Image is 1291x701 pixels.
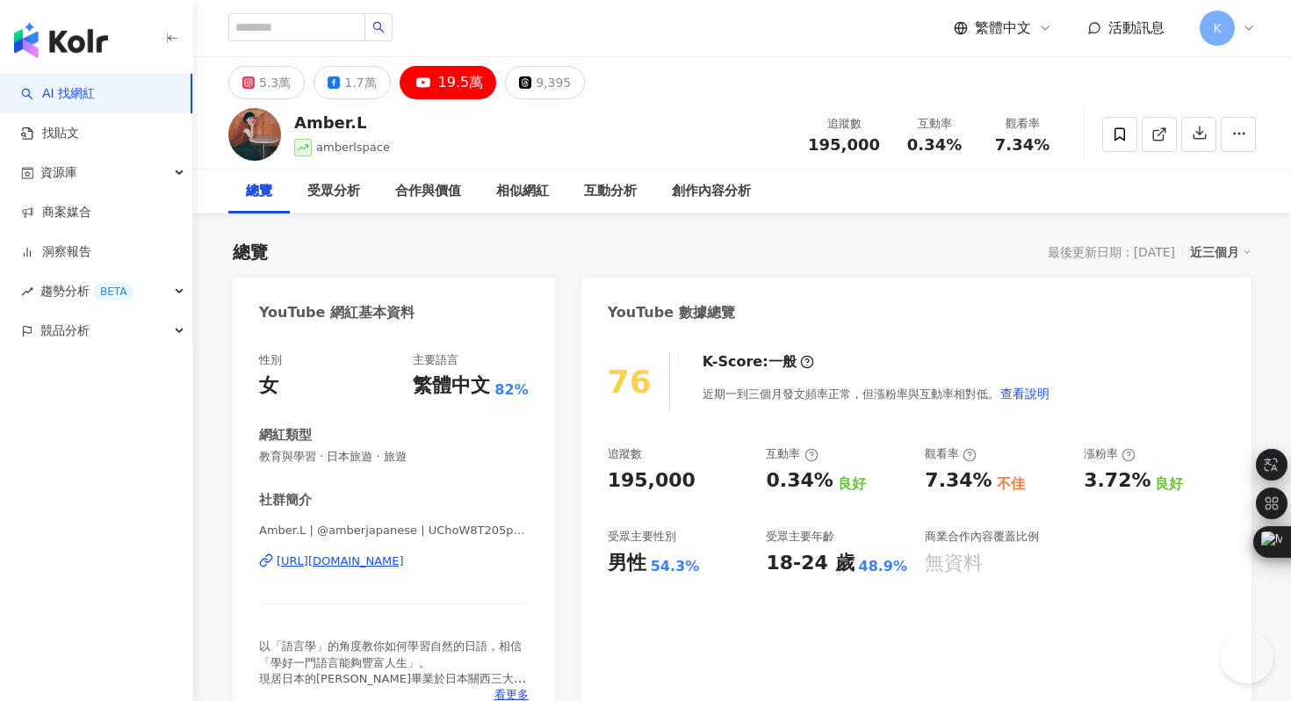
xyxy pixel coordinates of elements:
div: 觀看率 [925,446,977,462]
span: Amber.L | @amberjapanese | UChoW8T205pVdvex0e5wHi2Q [259,523,529,538]
div: 女 [259,372,278,400]
div: 繁體中文 [413,372,490,400]
span: K [1213,18,1221,38]
div: 9,395 [536,70,571,95]
a: 洞察報告 [21,243,91,261]
span: 資源庫 [40,153,77,192]
div: 追蹤數 [808,115,880,133]
div: 19.5萬 [438,70,484,95]
span: 195,000 [808,135,880,154]
div: 良好 [838,474,866,494]
img: KOL Avatar [228,108,281,161]
a: searchAI 找網紅 [21,85,95,103]
div: 受眾分析 [307,181,360,202]
div: [URL][DOMAIN_NAME] [277,553,404,569]
a: [URL][DOMAIN_NAME] [259,553,529,569]
a: 找貼文 [21,125,79,142]
div: 1.7萬 [344,70,376,95]
div: 18-24 歲 [766,550,854,577]
span: 7.34% [995,136,1049,154]
span: 查看說明 [1000,387,1049,401]
div: 商業合作內容覆蓋比例 [925,529,1039,545]
div: 一般 [768,352,797,372]
div: 48.9% [859,557,908,576]
span: 82% [494,380,528,400]
div: 0.34% [766,467,833,495]
button: 5.3萬 [228,66,305,99]
div: 漲粉率 [1084,446,1136,462]
span: 競品分析 [40,311,90,350]
div: 不佳 [997,474,1025,494]
div: 相似網紅 [496,181,549,202]
div: 追蹤數 [608,446,642,462]
div: 總覽 [246,181,272,202]
div: BETA [93,283,133,300]
div: 3.72% [1084,467,1150,495]
button: 9,395 [505,66,585,99]
div: 社群簡介 [259,491,312,509]
div: K-Score : [703,352,814,372]
div: 近三個月 [1190,241,1251,264]
div: 互動分析 [584,181,637,202]
div: 合作與價值 [395,181,461,202]
div: 互動率 [901,115,968,133]
div: 總覽 [233,240,268,264]
div: 近期一到三個月發文頻率正常，但漲粉率與互動率相對低。 [703,376,1050,411]
div: YouTube 數據總覽 [608,303,735,322]
a: 商案媒合 [21,204,91,221]
div: 無資料 [925,550,983,577]
div: 男性 [608,550,646,577]
div: 7.34% [925,467,992,495]
span: 活動訊息 [1108,19,1165,36]
div: 受眾主要性別 [608,529,676,545]
div: 76 [608,364,652,400]
div: 受眾主要年齡 [766,529,834,545]
div: 性別 [259,352,282,368]
div: 主要語言 [413,352,458,368]
span: amberlspace [316,141,390,154]
div: YouTube 網紅基本資料 [259,303,415,322]
div: Amber.L [294,112,390,134]
div: 創作內容分析 [672,181,751,202]
div: 互動率 [766,446,818,462]
div: 良好 [1155,474,1183,494]
span: 教育與學習 · 日本旅遊 · 旅遊 [259,449,529,465]
div: 5.3萬 [259,70,291,95]
button: 19.5萬 [400,66,497,99]
span: 0.34% [907,136,962,154]
button: 查看說明 [999,376,1050,411]
span: rise [21,285,33,298]
div: 最後更新日期：[DATE] [1048,245,1175,259]
span: 繁體中文 [975,18,1031,38]
div: 195,000 [608,467,696,495]
div: 網紅類型 [259,426,312,444]
button: 1.7萬 [314,66,390,99]
div: 觀看率 [989,115,1056,133]
img: logo [14,23,108,58]
div: 54.3% [651,557,700,576]
span: 趨勢分析 [40,271,133,311]
iframe: Help Scout Beacon - Open [1221,631,1273,683]
span: search [372,21,385,33]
